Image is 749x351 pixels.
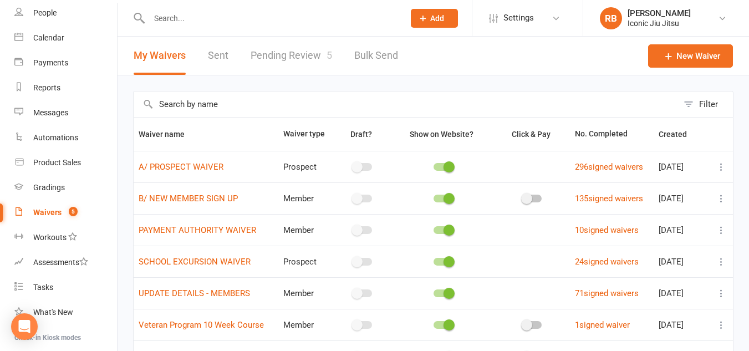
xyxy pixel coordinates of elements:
[14,1,117,26] a: People
[654,246,707,277] td: [DATE]
[350,130,372,139] span: Draft?
[575,162,643,172] a: 296signed waivers
[208,37,228,75] a: Sent
[33,83,60,92] div: Reports
[411,9,458,28] button: Add
[14,150,117,175] a: Product Sales
[278,214,334,246] td: Member
[654,277,707,309] td: [DATE]
[33,308,73,317] div: What's New
[430,14,444,23] span: Add
[654,151,707,182] td: [DATE]
[570,118,654,151] th: No. Completed
[278,151,334,182] td: Prospect
[33,33,64,42] div: Calendar
[575,257,639,267] a: 24signed waivers
[14,100,117,125] a: Messages
[139,225,256,235] a: PAYMENT AUTHORITY WAIVER
[146,11,396,26] input: Search...
[139,162,223,172] a: A/ PROSPECT WAIVER
[278,118,334,151] th: Waiver type
[33,233,67,242] div: Workouts
[69,207,78,216] span: 5
[33,283,53,292] div: Tasks
[14,75,117,100] a: Reports
[139,130,197,139] span: Waiver name
[503,6,534,30] span: Settings
[678,91,733,117] button: Filter
[139,257,251,267] a: SCHOOL EXCURSION WAIVER
[139,320,264,330] a: Veteran Program 10 Week Course
[14,275,117,300] a: Tasks
[502,128,563,141] button: Click & Pay
[33,158,81,167] div: Product Sales
[33,208,62,217] div: Waivers
[33,8,57,17] div: People
[14,175,117,200] a: Gradings
[33,58,68,67] div: Payments
[699,98,718,111] div: Filter
[654,214,707,246] td: [DATE]
[251,37,332,75] a: Pending Review5
[14,50,117,75] a: Payments
[11,313,38,340] div: Open Intercom Messenger
[278,246,334,277] td: Prospect
[14,125,117,150] a: Automations
[134,37,186,75] button: My Waivers
[354,37,398,75] a: Bulk Send
[278,182,334,214] td: Member
[14,225,117,250] a: Workouts
[139,194,238,204] a: B/ NEW MEMBER SIGN UP
[278,309,334,340] td: Member
[659,128,699,141] button: Created
[575,288,639,298] a: 71signed waivers
[575,225,639,235] a: 10signed waivers
[33,133,78,142] div: Automations
[410,130,473,139] span: Show on Website?
[327,49,332,61] span: 5
[512,130,551,139] span: Click & Pay
[139,128,197,141] button: Waiver name
[14,26,117,50] a: Calendar
[628,18,691,28] div: Iconic Jiu Jitsu
[575,194,643,204] a: 135signed waivers
[575,320,630,330] a: 1signed waiver
[340,128,384,141] button: Draft?
[14,200,117,225] a: Waivers 5
[400,128,486,141] button: Show on Website?
[648,44,733,68] a: New Waiver
[33,258,88,267] div: Assessments
[654,182,707,214] td: [DATE]
[139,288,250,298] a: UPDATE DETAILS - MEMBERS
[278,277,334,309] td: Member
[628,8,691,18] div: [PERSON_NAME]
[14,300,117,325] a: What's New
[33,183,65,192] div: Gradings
[654,309,707,340] td: [DATE]
[14,250,117,275] a: Assessments
[134,91,678,117] input: Search by name
[659,130,699,139] span: Created
[33,108,68,117] div: Messages
[600,7,622,29] div: RB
